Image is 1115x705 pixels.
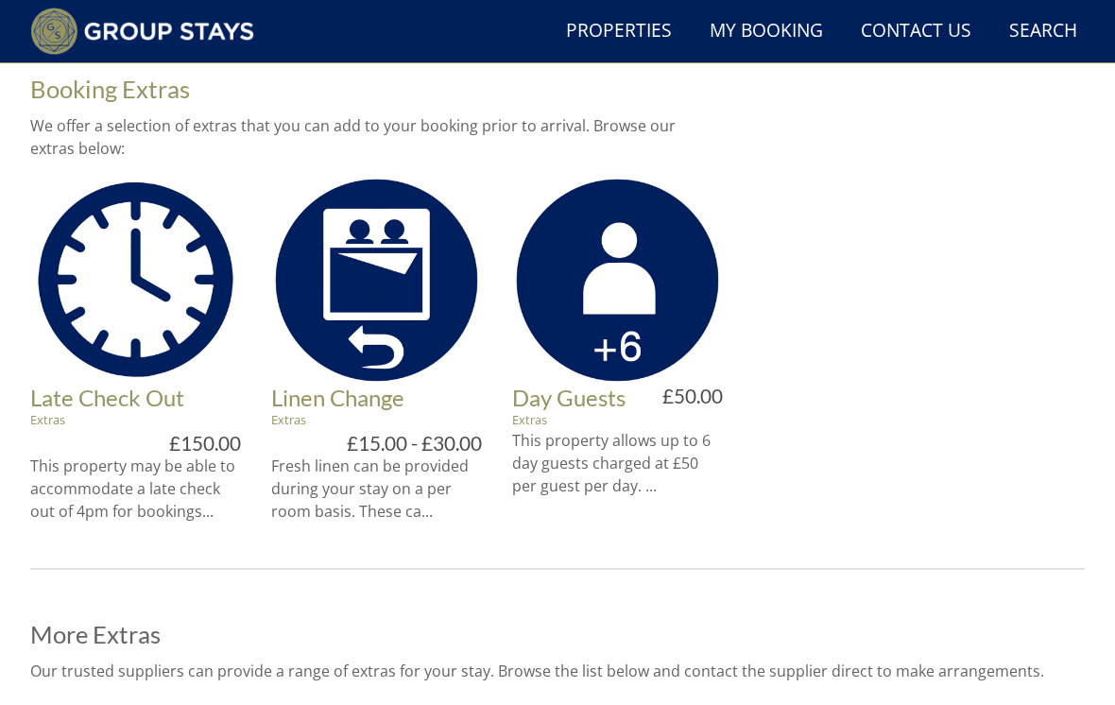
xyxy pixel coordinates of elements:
img: Day Guests [512,175,723,386]
img: Group Stays [30,8,254,55]
a: Late Check Out [30,384,184,411]
img: Late Check Out [30,175,241,386]
a: Contact Us [853,10,979,53]
p: Our trusted suppliers can provide a range of extras for your stay. Browse the list below and cont... [30,660,1085,682]
a: Day Guests [512,384,626,411]
p: We offer a selection of extras that you can add to your booking prior to arrival. Browse our extr... [30,114,723,160]
a: Extras [512,411,547,428]
p: This property may be able to accommodate a late check out of 4pm for bookings... [30,455,241,523]
h4: £15.00 - £30.00 [347,433,482,455]
img: Linen Change [271,175,482,386]
a: Linen Change [271,384,404,411]
a: Booking Extras [30,75,190,103]
a: Extras [30,411,65,428]
h4: £150.00 [169,433,241,455]
p: Fresh linen can be provided during your stay on a per room basis. These ca... [271,455,482,523]
a: Properties [558,10,679,53]
a: Search [1002,10,1085,53]
a: Extras [271,411,306,428]
p: This property allows up to 6 day guests charged at £50 per guest per day. ... [512,429,723,497]
a: My Booking [702,10,831,53]
h2: More Extras [30,621,1085,647]
h4: £50.00 [662,386,723,429]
